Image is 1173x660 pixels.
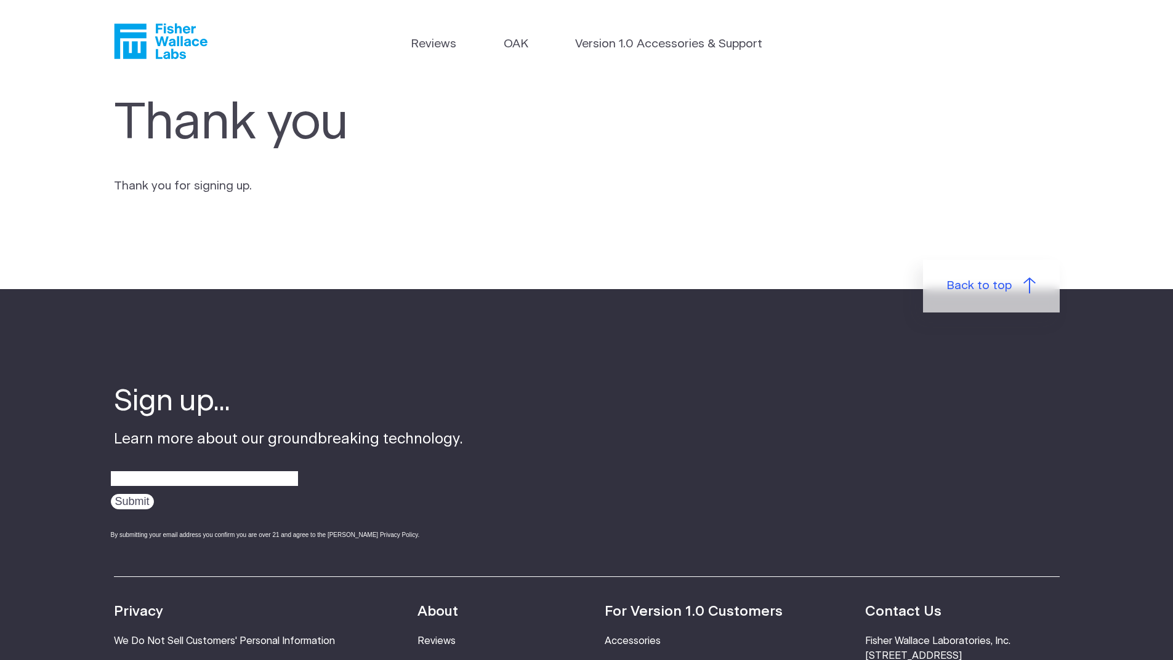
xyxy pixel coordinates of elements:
[575,36,762,54] a: Version 1.0 Accessories & Support
[417,605,458,619] strong: About
[111,530,463,539] div: By submitting your email address you confirm you are over 21 and agree to the [PERSON_NAME] Priva...
[114,605,163,619] strong: Privacy
[114,383,463,551] div: Learn more about our groundbreaking technology.
[417,636,456,646] a: Reviews
[865,605,941,619] strong: Contact Us
[605,605,783,619] strong: For Version 1.0 Customers
[114,636,335,646] a: We Do Not Sell Customers' Personal Information
[946,277,1012,295] span: Back to top
[923,260,1060,312] a: Back to top
[114,95,646,153] h1: Thank you
[605,636,661,646] a: Accessories
[504,36,528,54] a: OAK
[111,494,154,509] input: Submit
[114,180,252,192] span: Thank you for signing up.
[114,383,463,422] h4: Sign up...
[114,23,208,59] a: Fisher Wallace
[411,36,456,54] a: Reviews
